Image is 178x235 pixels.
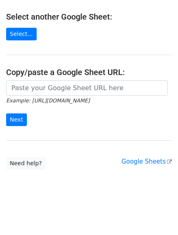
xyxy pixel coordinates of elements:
[121,158,172,165] a: Google Sheets
[6,80,168,96] input: Paste your Google Sheet URL here
[6,157,46,170] a: Need help?
[6,98,90,104] small: Example: [URL][DOMAIN_NAME]
[6,12,172,22] h4: Select another Google Sheet:
[137,196,178,235] iframe: Chat Widget
[6,28,37,40] a: Select...
[6,67,172,77] h4: Copy/paste a Google Sheet URL:
[6,113,27,126] input: Next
